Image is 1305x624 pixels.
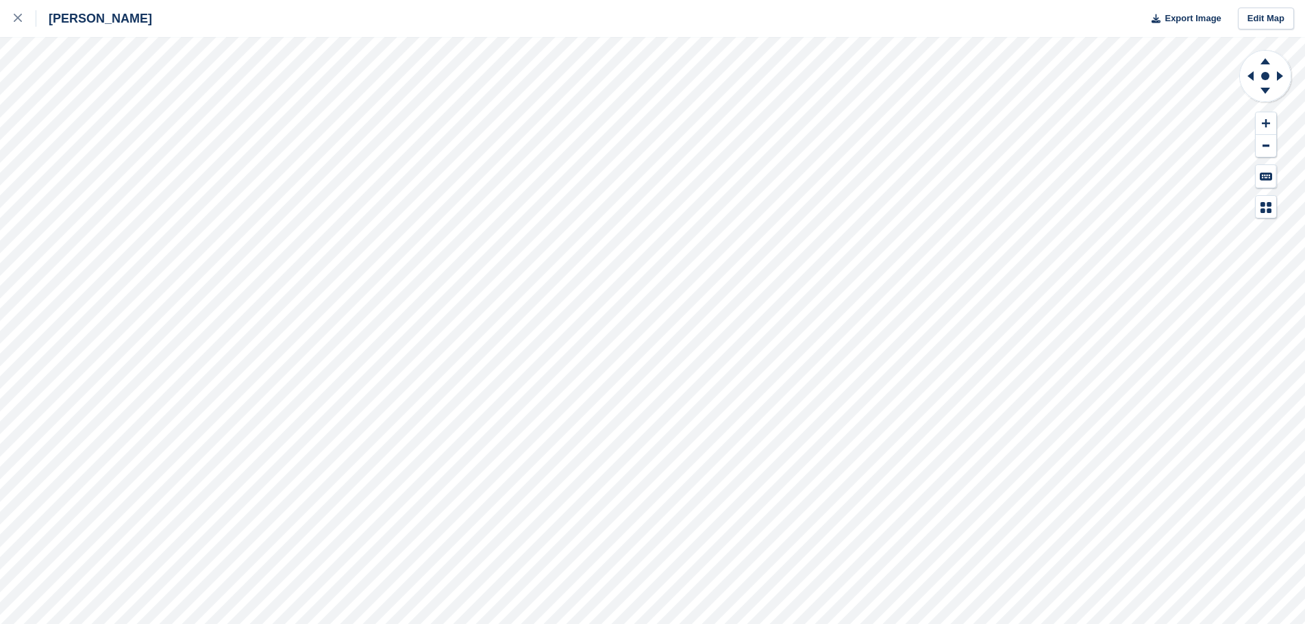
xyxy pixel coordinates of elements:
span: Export Image [1165,12,1221,25]
button: Export Image [1143,8,1221,30]
a: Edit Map [1238,8,1294,30]
button: Keyboard Shortcuts [1256,165,1276,188]
button: Zoom In [1256,112,1276,135]
div: [PERSON_NAME] [36,10,152,27]
button: Zoom Out [1256,135,1276,158]
button: Map Legend [1256,196,1276,219]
